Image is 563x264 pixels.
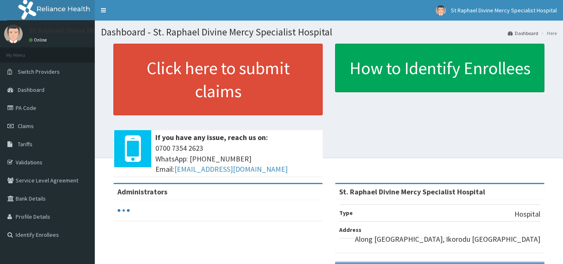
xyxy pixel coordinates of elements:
b: If you have any issue, reach us on: [155,133,268,142]
img: User Image [436,5,446,16]
strong: St. Raphael Divine Mercy Specialist Hospital [339,187,485,196]
span: St Raphael Divine Mercy Specialist Hospital [451,7,557,14]
svg: audio-loading [117,204,130,217]
li: Here [539,30,557,37]
a: How to Identify Enrollees [335,44,544,92]
a: [EMAIL_ADDRESS][DOMAIN_NAME] [174,164,288,174]
span: Tariffs [18,140,33,148]
b: Type [339,209,353,217]
p: Along [GEOGRAPHIC_DATA], Ikorodu [GEOGRAPHIC_DATA] [355,234,540,245]
span: Dashboard [18,86,45,93]
img: User Image [4,25,23,43]
span: Switch Providers [18,68,60,75]
p: St Raphael Divine Mercy Specialist Hospital [29,27,168,34]
span: 0700 7354 2623 WhatsApp: [PHONE_NUMBER] Email: [155,143,319,175]
b: Address [339,226,361,234]
b: Administrators [117,187,167,196]
a: Online [29,37,49,43]
a: Click here to submit claims [113,44,323,115]
h1: Dashboard - St. Raphael Divine Mercy Specialist Hospital [101,27,557,37]
a: Dashboard [508,30,538,37]
p: Hospital [514,209,540,220]
span: Claims [18,122,34,130]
